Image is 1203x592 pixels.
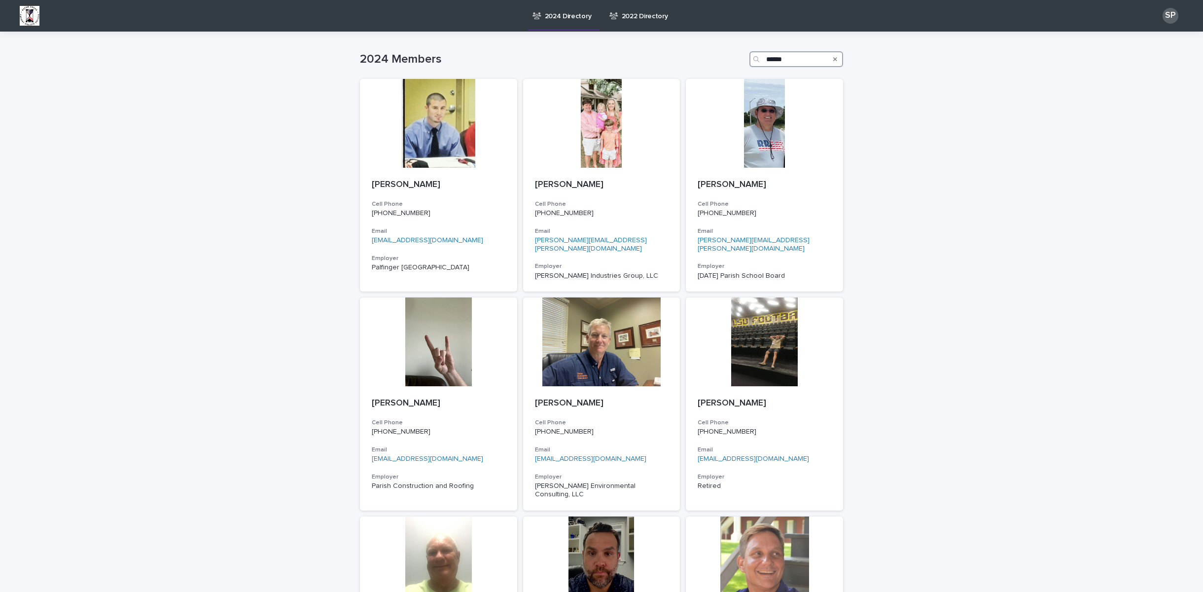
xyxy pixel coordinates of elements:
[535,237,647,252] a: [PERSON_NAME][EMAIL_ADDRESS][PERSON_NAME][DOMAIN_NAME]
[535,419,669,427] h3: Cell Phone
[535,473,669,481] h3: Employer
[535,262,669,270] h3: Employer
[535,180,669,190] p: [PERSON_NAME]
[372,200,505,208] h3: Cell Phone
[535,482,669,499] p: [PERSON_NAME] Environmental Consulting, LLC
[1163,8,1178,24] div: SP
[372,419,505,427] h3: Cell Phone
[698,262,831,270] h3: Employer
[698,398,831,409] p: [PERSON_NAME]
[535,398,669,409] p: [PERSON_NAME]
[686,79,843,292] a: [PERSON_NAME]Cell Phone[PHONE_NUMBER]Email[PERSON_NAME][EMAIL_ADDRESS][PERSON_NAME][DOMAIN_NAME]E...
[372,428,430,435] a: [PHONE_NUMBER]
[698,272,831,280] p: [DATE] Parish School Board
[372,180,505,190] p: [PERSON_NAME]
[523,79,680,292] a: [PERSON_NAME]Cell Phone[PHONE_NUMBER]Email[PERSON_NAME][EMAIL_ADDRESS][PERSON_NAME][DOMAIN_NAME]E...
[749,51,843,67] input: Search
[698,237,810,252] a: [PERSON_NAME][EMAIL_ADDRESS][PERSON_NAME][DOMAIN_NAME]
[698,428,756,435] a: [PHONE_NUMBER]
[535,200,669,208] h3: Cell Phone
[372,473,505,481] h3: Employer
[535,210,594,217] a: [PHONE_NUMBER]
[698,419,831,427] h3: Cell Phone
[372,482,505,490] p: Parish Construction and Roofing
[372,237,483,244] a: [EMAIL_ADDRESS][DOMAIN_NAME]
[698,210,756,217] a: [PHONE_NUMBER]
[372,446,505,454] h3: Email
[535,227,669,235] h3: Email
[372,255,505,262] h3: Employer
[20,6,39,26] img: BsxibNoaTPe9uU9VL587
[535,428,594,435] a: [PHONE_NUMBER]
[698,227,831,235] h3: Email
[372,263,505,272] p: Palfinger [GEOGRAPHIC_DATA]
[360,52,745,67] h1: 2024 Members
[535,272,669,280] p: [PERSON_NAME] Industries Group, LLC
[372,210,430,217] a: [PHONE_NUMBER]
[698,482,831,490] p: Retired
[535,446,669,454] h3: Email
[698,200,831,208] h3: Cell Phone
[360,79,517,292] a: [PERSON_NAME]Cell Phone[PHONE_NUMBER]Email[EMAIL_ADDRESS][DOMAIN_NAME]EmployerPalfinger [GEOGRAPH...
[698,455,809,462] a: [EMAIL_ADDRESS][DOMAIN_NAME]
[523,297,680,510] a: [PERSON_NAME]Cell Phone[PHONE_NUMBER]Email[EMAIL_ADDRESS][DOMAIN_NAME]Employer[PERSON_NAME] Envir...
[360,297,517,510] a: [PERSON_NAME]Cell Phone[PHONE_NUMBER]Email[EMAIL_ADDRESS][DOMAIN_NAME]EmployerParish Construction...
[686,297,843,510] a: [PERSON_NAME]Cell Phone[PHONE_NUMBER]Email[EMAIL_ADDRESS][DOMAIN_NAME]EmployerRetired
[698,180,831,190] p: [PERSON_NAME]
[372,455,483,462] a: [EMAIL_ADDRESS][DOMAIN_NAME]
[372,398,505,409] p: [PERSON_NAME]
[535,455,646,462] a: [EMAIL_ADDRESS][DOMAIN_NAME]
[698,446,831,454] h3: Email
[698,473,831,481] h3: Employer
[372,227,505,235] h3: Email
